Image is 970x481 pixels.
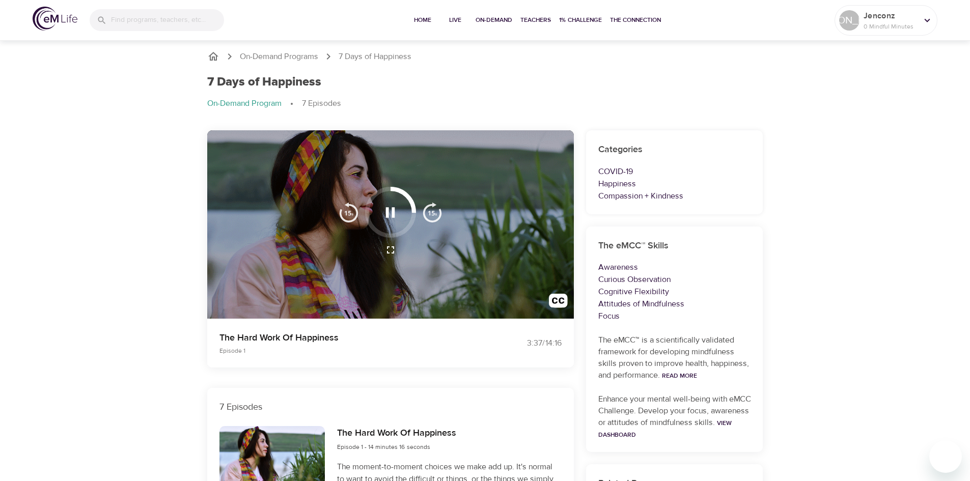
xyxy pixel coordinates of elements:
p: Attitudes of Mindfulness [598,298,751,310]
p: Cognitive Flexibility [598,286,751,298]
div: [PERSON_NAME] [839,10,860,31]
span: Episode 1 - 14 minutes 16 seconds [337,443,430,451]
p: 7 Episodes [219,400,562,414]
span: Live [443,15,467,25]
p: Jenconz [864,10,918,22]
span: On-Demand [476,15,512,25]
h1: 7 Days of Happiness [207,75,321,90]
span: 1% Challenge [559,15,602,25]
p: COVID-19 [598,165,751,178]
a: On-Demand Programs [240,51,318,63]
input: Find programs, teachers, etc... [111,9,224,31]
p: The eMCC™ is a scientifically validated framework for developing mindfulness skills proven to imp... [598,334,751,381]
h6: Categories [598,143,751,157]
p: Episode 1 [219,346,473,355]
img: open_caption.svg [549,294,568,313]
p: 7 Days of Happiness [339,51,411,63]
p: Compassion + Kindness [598,190,751,202]
a: Read More [662,372,697,380]
iframe: Button to launch messaging window [929,440,962,473]
p: Enhance your mental well-being with eMCC Challenge. Develop your focus, awareness or attitudes of... [598,393,751,440]
nav: breadcrumb [207,50,763,63]
p: Focus [598,310,751,322]
nav: breadcrumb [207,98,763,110]
img: 15s_next.svg [422,202,442,222]
img: 15s_prev.svg [339,202,359,222]
p: 7 Episodes [302,98,341,109]
h6: The Hard Work Of Happiness [337,426,456,441]
h6: The eMCC™ Skills [598,239,751,253]
p: 0 Mindful Minutes [864,22,918,31]
span: The Connection [610,15,661,25]
span: Teachers [520,15,551,25]
p: Happiness [598,178,751,190]
span: Home [410,15,435,25]
a: View Dashboard [598,419,732,439]
div: 3:37 / 14:16 [485,337,562,349]
button: Transcript/Closed Captions (c) [543,288,574,319]
p: Awareness [598,261,751,273]
p: Curious Observation [598,273,751,286]
p: The Hard Work Of Happiness [219,331,473,345]
p: On-Demand Program [207,98,282,109]
img: logo [33,7,77,31]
